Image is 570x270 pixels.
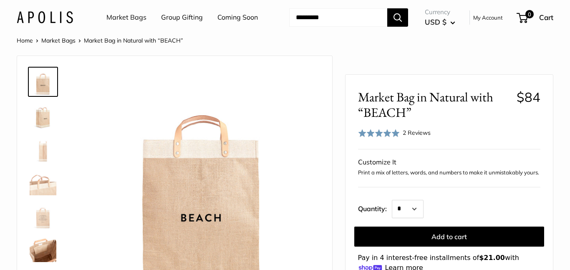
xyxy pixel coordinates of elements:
a: description_Seal of authenticity printed on the backside of every bag. [28,200,58,230]
a: Market Bags [106,11,146,24]
img: description_Super soft leather handles. [30,169,56,195]
button: Search [387,8,408,27]
img: Apolis [17,11,73,23]
span: 2 Reviews [403,129,431,136]
input: Search... [289,8,387,27]
img: Market Bag in Natural with “BEACH” [30,68,56,95]
span: Cart [539,13,553,22]
span: $84 [517,89,540,105]
a: Market Bags [41,37,76,44]
nav: Breadcrumb [17,35,183,46]
a: Market Bag in Natural with “BEACH” [28,100,58,130]
p: Print a mix of letters, words, and numbers to make it unmistakably yours. [358,169,540,177]
div: Customize It [358,156,540,169]
span: 0 [525,10,534,18]
a: Market Bag in Natural with “BEACH” [28,67,58,97]
a: My Account [473,13,503,23]
span: USD $ [425,18,446,26]
img: description_Inner pocket good for daily drivers. [30,235,56,262]
a: description_13" wide, 18" high, 8" deep; handles: 3.5" [28,134,58,164]
a: description_Super soft leather handles. [28,167,58,197]
a: description_Inner pocket good for daily drivers. [28,234,58,264]
label: Quantity: [358,197,392,218]
a: 0 Cart [517,11,553,24]
img: description_13" wide, 18" high, 8" deep; handles: 3.5" [30,135,56,162]
a: Group Gifting [161,11,203,24]
img: description_Seal of authenticity printed on the backside of every bag. [30,202,56,229]
button: USD $ [425,15,455,29]
span: Market Bag in Natural with “BEACH” [84,37,183,44]
a: Home [17,37,33,44]
button: Add to cart [354,227,544,247]
img: Market Bag in Natural with “BEACH” [30,102,56,129]
span: Market Bag in Natural with “BEACH” [358,89,510,120]
span: Currency [425,6,455,18]
a: Coming Soon [217,11,258,24]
